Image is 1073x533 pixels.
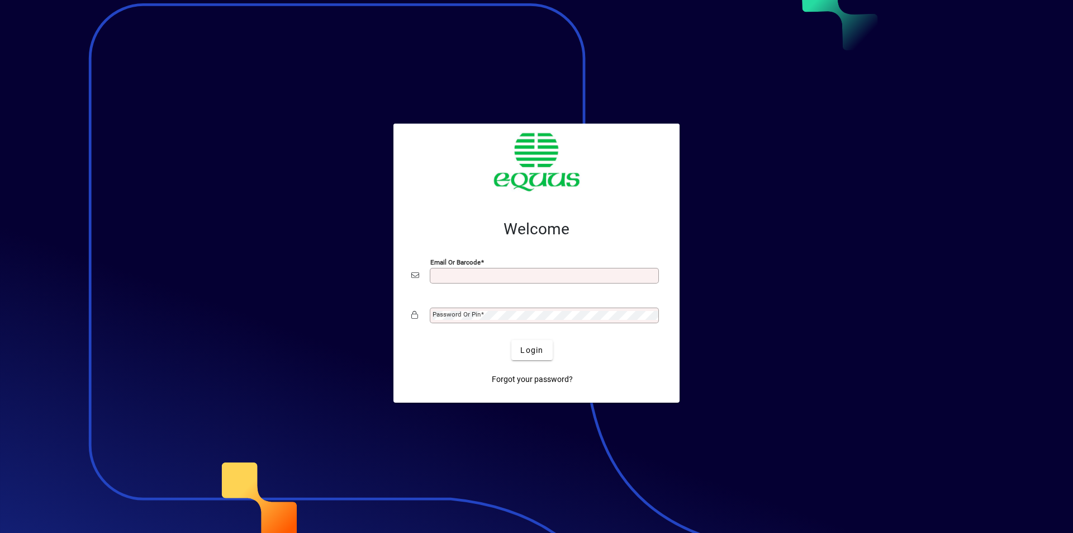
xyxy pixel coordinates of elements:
span: Forgot your password? [492,374,573,385]
mat-label: Email or Barcode [430,258,481,266]
a: Forgot your password? [487,369,577,389]
button: Login [511,340,552,360]
h2: Welcome [411,220,662,239]
mat-label: Password or Pin [433,310,481,318]
span: Login [520,345,543,356]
